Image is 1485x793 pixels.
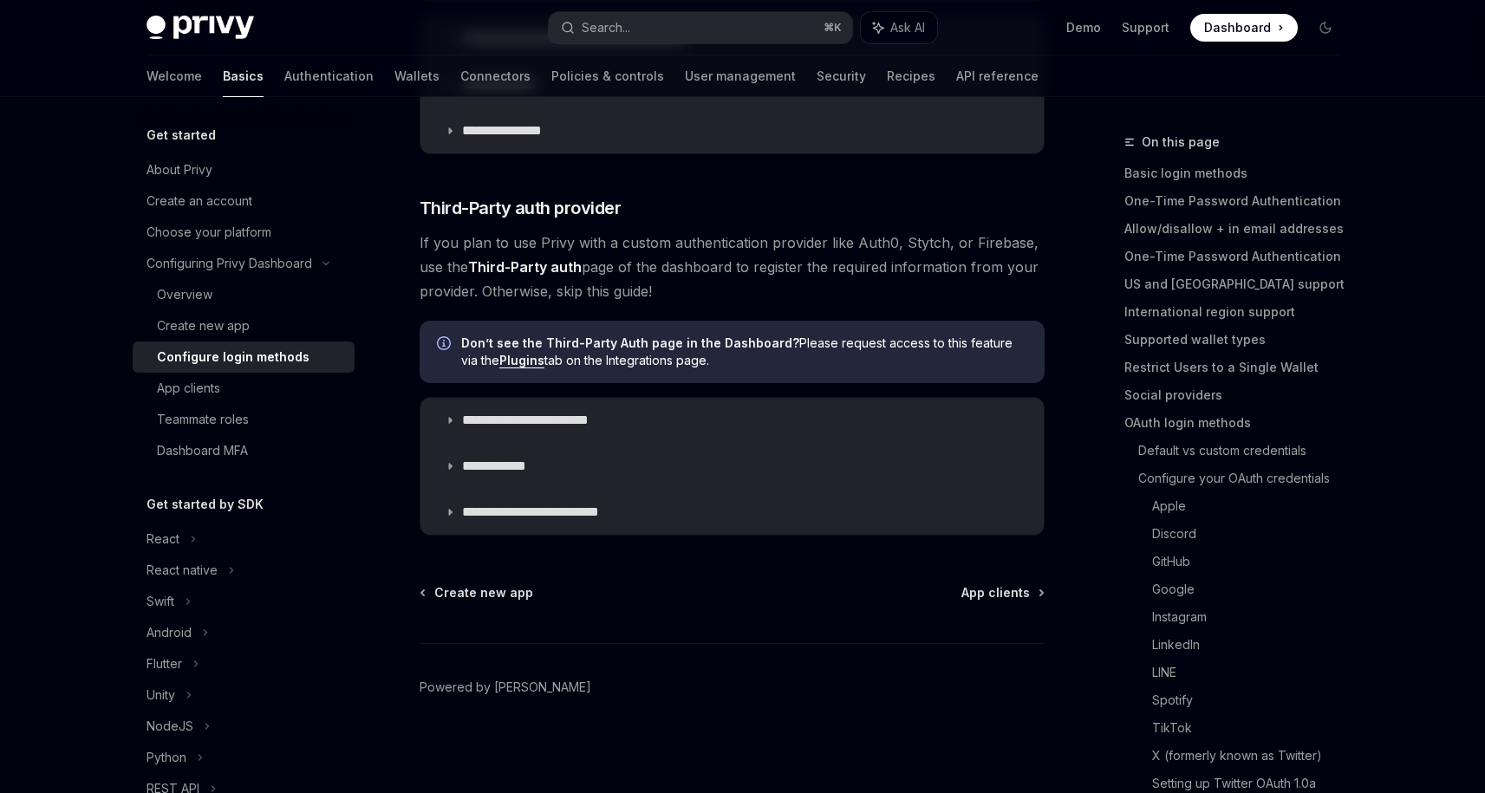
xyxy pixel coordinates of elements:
[157,409,249,430] div: Teammate roles
[133,185,355,217] a: Create an account
[147,622,192,643] div: Android
[394,55,440,97] a: Wallets
[157,440,248,461] div: Dashboard MFA
[147,653,182,674] div: Flutter
[420,679,591,696] a: Powered by [PERSON_NAME]
[1152,742,1353,770] a: X (formerly known as Twitter)
[1152,659,1353,686] a: LINE
[1190,14,1298,42] a: Dashboard
[1124,298,1353,326] a: International region support
[147,529,179,549] div: React
[147,55,202,97] a: Welcome
[817,55,866,97] a: Security
[1138,465,1353,492] a: Configure your OAuth credentials
[1152,714,1353,742] a: TikTok
[582,17,630,38] div: Search...
[1152,686,1353,714] a: Spotify
[890,19,925,36] span: Ask AI
[1124,270,1353,298] a: US and [GEOGRAPHIC_DATA] support
[1142,132,1220,153] span: On this page
[420,231,1045,303] span: If you plan to use Privy with a custom authentication provider like Auth0, Stytch, or Firebase, u...
[861,12,937,43] button: Ask AI
[420,196,622,220] span: Third-Party auth provider
[147,747,186,768] div: Python
[956,55,1039,97] a: API reference
[147,685,175,705] div: Unity
[421,584,533,601] a: Create new app
[147,716,193,737] div: NodeJS
[887,55,935,97] a: Recipes
[133,373,355,404] a: App clients
[133,154,355,185] a: About Privy
[1152,492,1353,520] a: Apple
[1152,548,1353,575] a: GitHub
[1124,409,1353,437] a: OAuth login methods
[551,55,664,97] a: Policies & controls
[1124,381,1353,409] a: Social providers
[147,16,254,40] img: dark logo
[1122,19,1169,36] a: Support
[1124,215,1353,243] a: Allow/disallow + in email addresses
[133,404,355,435] a: Teammate roles
[1124,187,1353,215] a: One-Time Password Authentication
[460,55,531,97] a: Connectors
[1152,575,1353,603] a: Google
[1204,19,1271,36] span: Dashboard
[824,21,842,35] span: ⌘ K
[1124,159,1353,187] a: Basic login methods
[1152,520,1353,548] a: Discord
[499,353,544,368] a: Plugins
[147,591,174,612] div: Swift
[157,315,250,336] div: Create new app
[1066,19,1101,36] a: Demo
[437,336,454,354] svg: Info
[133,217,355,248] a: Choose your platform
[147,125,216,146] h5: Get started
[157,378,220,399] div: App clients
[223,55,264,97] a: Basics
[1124,243,1353,270] a: One-Time Password Authentication
[461,335,799,350] strong: Don’t see the Third-Party Auth page in the Dashboard?
[434,584,533,601] span: Create new app
[961,584,1030,601] span: App clients
[1152,631,1353,659] a: LinkedIn
[157,284,212,305] div: Overview
[147,494,264,515] h5: Get started by SDK
[133,435,355,466] a: Dashboard MFA
[157,347,309,367] div: Configure login methods
[147,560,218,581] div: React native
[468,258,582,276] strong: Third-Party auth
[961,584,1043,601] a: App clients
[1312,14,1339,42] button: Toggle dark mode
[147,191,252,211] div: Create an account
[284,55,374,97] a: Authentication
[685,55,796,97] a: User management
[461,335,1027,369] span: Please request access to this feature via the tab on the Integrations page.
[133,279,355,310] a: Overview
[147,159,212,180] div: About Privy
[147,253,312,274] div: Configuring Privy Dashboard
[1138,437,1353,465] a: Default vs custom credentials
[549,12,852,43] button: Search...⌘K
[1124,354,1353,381] a: Restrict Users to a Single Wallet
[1124,326,1353,354] a: Supported wallet types
[1152,603,1353,631] a: Instagram
[133,310,355,341] a: Create new app
[147,222,271,243] div: Choose your platform
[133,341,355,373] a: Configure login methods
